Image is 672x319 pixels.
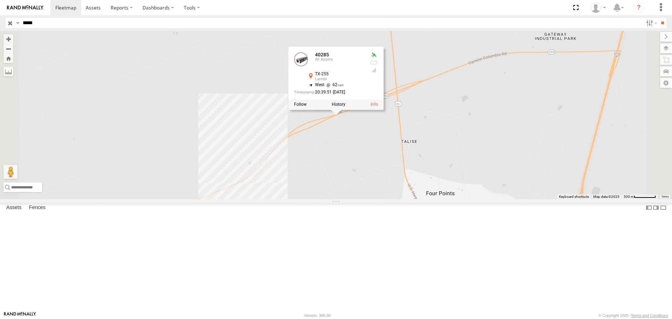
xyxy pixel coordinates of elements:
[294,53,308,67] a: View Asset Details
[559,194,589,199] button: Keyboard shortcuts
[304,313,331,318] div: Version: 306.00
[4,312,36,319] a: Visit our Website
[315,52,329,58] a: 40285
[324,83,344,88] span: 62
[370,68,378,73] div: Last Event GSM Signal Strength
[624,195,634,199] span: 500 m
[631,313,668,318] a: Terms and Conditions
[633,2,644,13] i: ?
[3,44,13,54] button: Zoom out
[622,194,658,199] button: Map Scale: 500 m per 59 pixels
[15,18,20,28] label: Search Query
[3,203,25,213] label: Assets
[370,53,378,58] div: Valid GPS Fix
[370,60,378,66] div: No battery health information received from this device.
[315,72,364,77] div: TX-255
[593,195,619,199] span: Map data ©2025
[652,203,659,213] label: Dock Summary Table to the Right
[660,78,672,88] label: Map Settings
[660,203,667,213] label: Hide Summary Table
[3,34,13,44] button: Zoom in
[3,67,13,76] label: Measure
[294,102,307,107] label: Realtime tracking of Asset
[371,102,378,107] a: View Asset Details
[3,54,13,63] button: Zoom Home
[315,83,324,88] span: West
[661,195,669,198] a: Terms
[7,5,43,10] img: rand-logo.svg
[598,313,668,318] div: © Copyright 2025 -
[315,58,364,62] div: All Assets
[645,203,652,213] label: Dock Summary Table to the Left
[315,77,364,82] div: Laredo
[332,102,345,107] label: View Asset History
[3,165,17,179] button: Drag Pegman onto the map to open Street View
[588,2,608,13] div: Caseta Laredo TX
[26,203,49,213] label: Fences
[294,90,364,95] div: Date/time of location update
[643,18,658,28] label: Search Filter Options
